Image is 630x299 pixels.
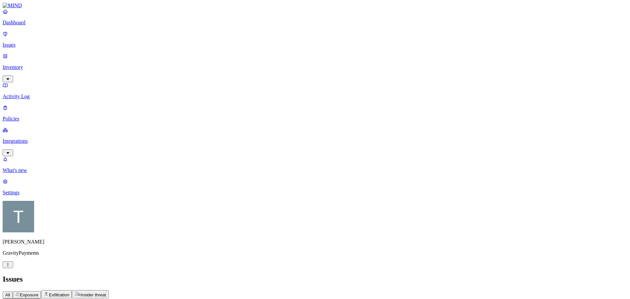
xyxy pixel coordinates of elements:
p: Issues [3,42,627,48]
a: Integrations [3,127,627,155]
a: MIND [3,3,627,9]
p: Policies [3,116,627,122]
a: What's new [3,156,627,173]
p: [PERSON_NAME] [3,239,627,245]
p: What's new [3,167,627,173]
span: Exfiltration [49,292,69,297]
span: All [5,292,10,297]
a: Activity Log [3,82,627,99]
p: Activity Log [3,94,627,99]
a: Settings [3,179,627,196]
a: Policies [3,105,627,122]
p: Dashboard [3,20,627,26]
p: Settings [3,190,627,196]
a: Inventory [3,53,627,81]
span: Exposure [20,292,38,297]
h2: Issues [3,275,627,284]
p: Integrations [3,138,627,144]
img: MIND [3,3,22,9]
a: Issues [3,31,627,48]
p: Inventory [3,64,627,70]
p: GravityPayments [3,250,627,256]
a: Dashboard [3,9,627,26]
span: Insider threat [80,292,106,297]
img: Tim Rasmussen [3,201,34,232]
